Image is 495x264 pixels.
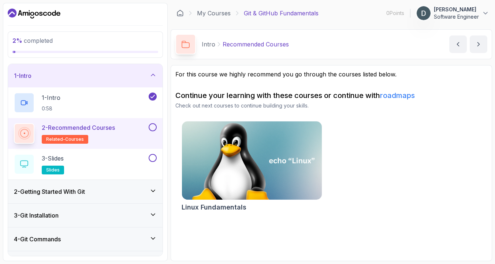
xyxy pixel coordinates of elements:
p: Software Engineer [434,13,479,20]
img: user profile image [417,6,431,20]
p: Intro [202,40,215,49]
button: 3-Git Installation [8,204,163,227]
a: My Courses [197,9,231,18]
a: roadmaps [380,91,415,100]
h3: 4 - Git Commands [14,235,61,244]
img: Linux Fundamentals card [178,120,325,202]
button: 3-Slidesslides [14,154,157,174]
h2: Linux Fundamentals [182,202,246,212]
button: next content [470,35,487,53]
button: user profile image[PERSON_NAME]Software Engineer [416,6,489,20]
p: Recommended Courses [223,40,289,49]
span: completed [12,37,53,44]
h3: 3 - Git Installation [14,211,59,220]
h3: 1 - Intro [14,71,31,80]
span: related-courses [46,136,84,142]
a: Dashboard [176,10,184,17]
p: 0:58 [42,105,60,112]
a: Dashboard [8,8,60,19]
h3: 2 - Getting Started With Git [14,187,85,196]
p: 2 - Recommended Courses [42,123,115,132]
span: 2 % [12,37,22,44]
button: 1-Intro0:58 [14,93,157,113]
p: Check out next courses to continue building your skills. [175,102,487,109]
p: 0 Points [386,10,404,17]
p: For this course we highly recommend you go through the courses listed below. [175,70,487,79]
button: previous content [449,35,467,53]
button: 2-Getting Started With Git [8,180,163,203]
button: 2-Recommended Coursesrelated-courses [14,123,157,144]
p: 3 - Slides [42,154,64,163]
span: slides [46,167,60,173]
p: Git & GitHub Fundamentals [244,9,319,18]
p: 1 - Intro [42,93,60,102]
a: Linux Fundamentals cardLinux Fundamentals [182,121,322,212]
button: 4-Git Commands [8,227,163,251]
p: [PERSON_NAME] [434,6,479,13]
button: 1-Intro [8,64,163,87]
h2: Continue your learning with these courses or continue with [175,90,487,101]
